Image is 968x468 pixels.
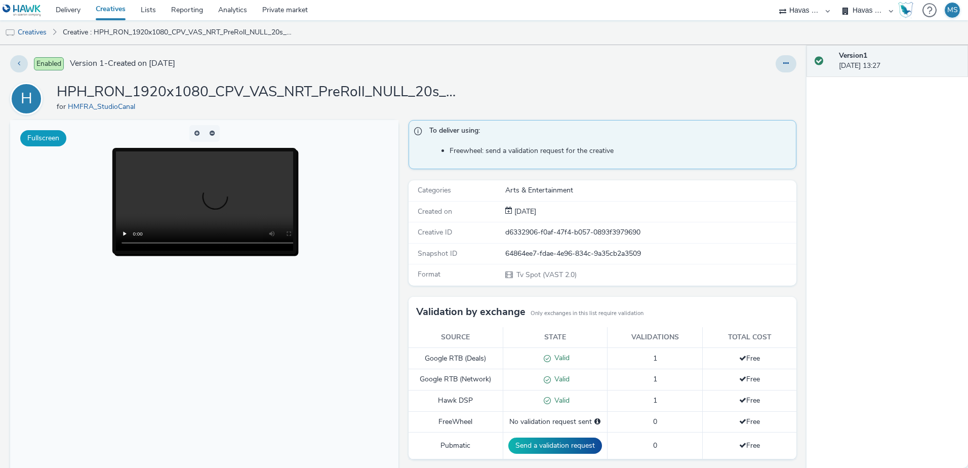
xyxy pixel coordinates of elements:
button: Send a validation request [508,438,602,454]
span: Created on [418,207,452,216]
h1: HPH_RON_1920x1080_CPV_VAS_NRT_PreRoll_NULL_20s_KidsMarketplace_NULL_AdAlliance_425581987-CTV [57,83,462,102]
li: Freewheel: send a validation request for the creative [450,146,791,156]
div: No validation request sent [508,417,602,427]
td: FreeWheel [409,411,503,432]
span: Free [739,417,760,426]
span: [DATE] [512,207,536,216]
td: Google RTB (Network) [409,369,503,391]
span: Valid [551,353,570,363]
div: Creation 28 July 2025, 13:27 [512,207,536,217]
span: Free [739,374,760,384]
td: Pubmatic [409,433,503,459]
span: Valid [551,396,570,405]
span: Free [739,441,760,450]
div: H [21,85,32,113]
td: Hawk DSP [409,391,503,412]
span: 0 [653,417,657,426]
strong: Version 1 [839,51,867,60]
div: Arts & Entertainment [505,185,795,196]
span: 1 [653,374,657,384]
span: Valid [551,374,570,384]
span: Creative ID [418,227,452,237]
span: Free [739,396,760,405]
span: Enabled [34,57,64,70]
span: Tv Spot (VAST 2.0) [515,270,577,280]
div: d6332906-f0af-47f4-b057-0893f3979690 [505,227,795,238]
span: Version 1 - Created on [DATE] [70,58,175,69]
th: Total cost [703,327,797,348]
span: 1 [653,354,657,363]
span: To deliver using: [429,126,786,139]
td: Google RTB (Deals) [409,348,503,369]
img: Hawk Academy [898,2,913,18]
img: tv [5,28,15,38]
span: Categories [418,185,451,195]
a: H [10,94,47,103]
a: Hawk Academy [898,2,917,18]
img: undefined Logo [3,4,42,17]
span: Format [418,269,440,279]
h3: Validation by exchange [416,304,526,320]
span: Free [739,354,760,363]
a: Creative : HPH_RON_1920x1080_CPV_VAS_NRT_PreRoll_NULL_20s_KidsMarketplace_NULL_AdAlliance_4255819... [58,20,300,45]
div: MS [947,3,958,18]
th: Source [409,327,503,348]
span: 1 [653,396,657,405]
th: State [503,327,607,348]
th: Validations [607,327,702,348]
span: 0 [653,441,657,450]
div: 64864ee7-fdae-4e96-834c-9a35cb2a3509 [505,249,795,259]
button: Fullscreen [20,130,66,146]
a: HMFRA_StudioCanal [68,102,139,111]
div: [DATE] 13:27 [839,51,960,71]
small: Only exchanges in this list require validation [531,309,643,318]
div: Please select a deal below and click on Send to send a validation request to FreeWheel. [594,417,600,427]
span: Snapshot ID [418,249,457,258]
span: for [57,102,68,111]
